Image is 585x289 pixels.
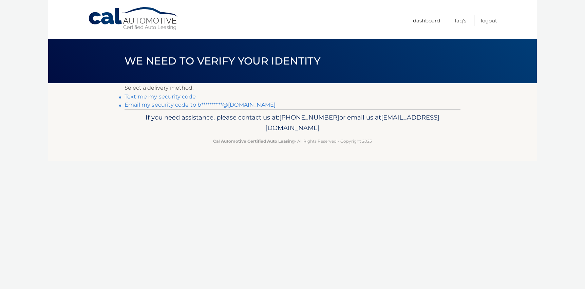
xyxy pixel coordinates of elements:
a: Dashboard [413,15,440,26]
span: [PHONE_NUMBER] [279,113,339,121]
p: - All Rights Reserved - Copyright 2025 [129,138,456,145]
a: Email my security code to b**********@[DOMAIN_NAME] [125,102,276,108]
span: We need to verify your identity [125,55,320,67]
strong: Cal Automotive Certified Auto Leasing [213,139,295,144]
a: Text me my security code [125,93,196,100]
a: Logout [481,15,497,26]
p: If you need assistance, please contact us at: or email us at [129,112,456,134]
a: FAQ's [455,15,466,26]
p: Select a delivery method: [125,83,460,93]
a: Cal Automotive [88,7,180,31]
